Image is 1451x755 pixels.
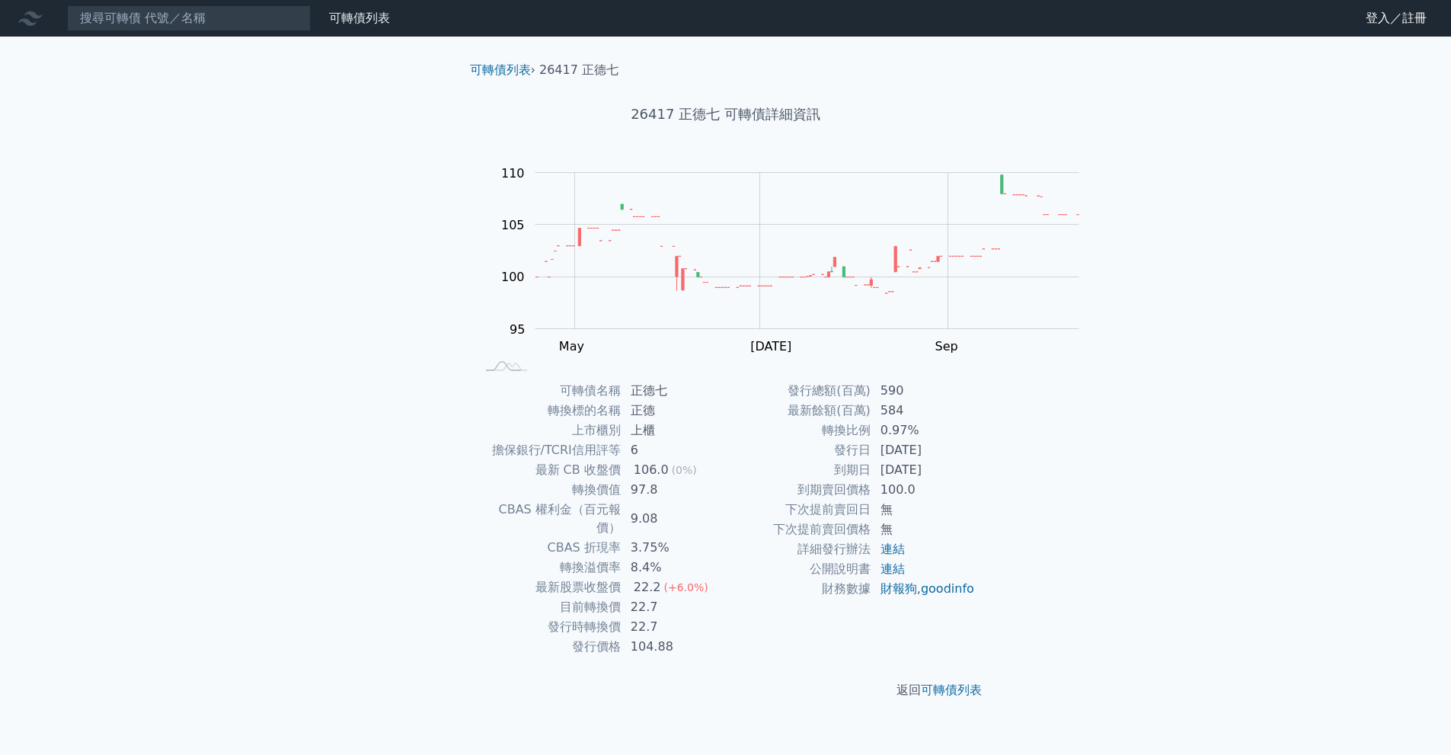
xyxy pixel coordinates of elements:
[871,480,976,500] td: 100.0
[559,339,584,354] tspan: May
[476,460,622,480] td: 最新 CB 收盤價
[476,538,622,558] td: CBAS 折現率
[726,579,871,599] td: 財務數據
[921,683,982,697] a: 可轉債列表
[622,381,726,401] td: 正德七
[329,11,390,25] a: 可轉債列表
[726,539,871,559] td: 詳細發行辦法
[881,581,917,596] a: 財報狗
[631,461,672,479] div: 106.0
[622,538,726,558] td: 3.75%
[750,339,791,354] tspan: [DATE]
[476,500,622,538] td: CBAS 權利金（百元報價）
[726,381,871,401] td: 發行總額(百萬)
[726,421,871,440] td: 轉換比例
[1354,6,1439,30] a: 登入／註冊
[726,559,871,579] td: 公開說明書
[871,440,976,460] td: [DATE]
[622,421,726,440] td: 上櫃
[476,617,622,637] td: 發行時轉換價
[726,440,871,460] td: 發行日
[476,421,622,440] td: 上市櫃別
[476,558,622,577] td: 轉換溢價率
[871,520,976,539] td: 無
[663,581,708,593] span: (+6.0%)
[622,558,726,577] td: 8.4%
[458,681,994,699] p: 返回
[631,578,664,597] div: 22.2
[67,5,311,31] input: 搜尋可轉債 代號／名稱
[510,322,525,337] tspan: 95
[622,480,726,500] td: 97.8
[458,104,994,125] h1: 26417 正德七 可轉債詳細資訊
[871,401,976,421] td: 584
[622,637,726,657] td: 104.88
[476,637,622,657] td: 發行價格
[871,500,976,520] td: 無
[726,460,871,480] td: 到期日
[726,500,871,520] td: 下次提前賣回日
[476,440,622,460] td: 擔保銀行/TCRI信用評等
[871,381,976,401] td: 590
[476,381,622,401] td: 可轉債名稱
[539,61,618,79] li: 26417 正德七
[476,480,622,500] td: 轉換價值
[622,401,726,421] td: 正德
[501,270,525,284] tspan: 100
[622,597,726,617] td: 22.7
[622,617,726,637] td: 22.7
[470,62,531,77] a: 可轉債列表
[622,500,726,538] td: 9.08
[1375,682,1451,755] iframe: Chat Widget
[476,597,622,617] td: 目前轉換價
[501,218,525,232] tspan: 105
[726,480,871,500] td: 到期賣回價格
[672,464,697,476] span: (0%)
[470,61,535,79] li: ›
[881,561,905,576] a: 連結
[476,577,622,597] td: 最新股票收盤價
[871,460,976,480] td: [DATE]
[935,339,957,354] tspan: Sep
[493,166,1102,354] g: Chart
[881,542,905,556] a: 連結
[622,440,726,460] td: 6
[476,401,622,421] td: 轉換標的名稱
[921,581,974,596] a: goodinfo
[726,520,871,539] td: 下次提前賣回價格
[871,421,976,440] td: 0.97%
[871,579,976,599] td: ,
[726,401,871,421] td: 最新餘額(百萬)
[501,166,525,181] tspan: 110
